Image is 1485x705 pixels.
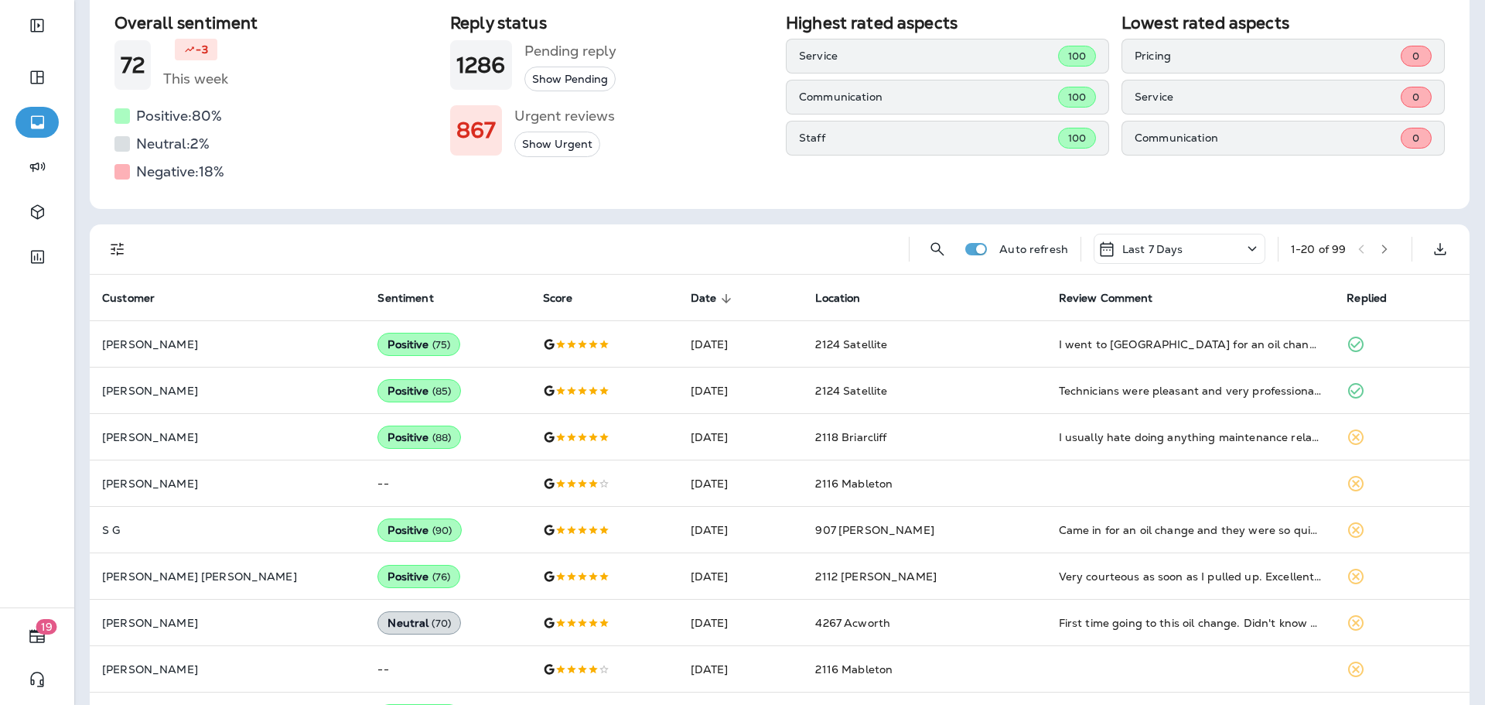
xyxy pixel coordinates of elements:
p: [PERSON_NAME] [102,663,353,676]
p: Staff [799,132,1058,144]
p: Service [799,50,1058,62]
td: -- [365,460,530,507]
div: First time going to this oil change. Didn't know what kind of service to expect. Fast, reasonable... [1059,615,1323,631]
td: [DATE] [678,368,804,414]
p: [PERSON_NAME] [PERSON_NAME] [102,570,353,583]
h2: Lowest rated aspects [1121,13,1445,33]
span: 2116 Mableton [815,477,893,491]
div: I went to Valvoline for an oil change and they informed me of a significant problem and instructe... [1059,337,1323,352]
p: [PERSON_NAME] [102,431,353,443]
h5: Neutral: 2 % [136,132,210,156]
p: Last 7 Days [1122,243,1183,255]
p: [PERSON_NAME] [102,385,353,397]
span: ( 75 ) [432,338,451,351]
h2: Highest rated aspects [786,13,1109,33]
div: Positive [377,426,461,449]
span: 2124 Satellite [815,384,887,398]
span: 0 [1412,132,1419,145]
h1: 867 [456,118,496,143]
td: [DATE] [678,600,804,646]
button: Show Urgent [514,132,600,157]
span: 4267 Acworth [815,616,890,630]
span: 100 [1068,91,1086,104]
div: Positive [377,333,460,356]
span: Customer [102,292,175,306]
button: Expand Sidebar [15,10,59,41]
span: ( 85 ) [432,385,452,398]
h5: This week [163,67,228,91]
span: 100 [1068,132,1086,145]
span: Score [543,292,593,306]
span: Sentiment [377,292,453,306]
span: ( 70 ) [432,617,451,630]
h5: Pending reply [524,39,616,63]
td: [DATE] [678,460,804,507]
span: 19 [36,619,57,635]
span: ( 88 ) [432,431,452,444]
button: 19 [15,621,59,652]
span: Score [543,292,573,305]
span: 907 [PERSON_NAME] [815,523,934,537]
p: Pricing [1135,50,1401,62]
p: [PERSON_NAME] [102,477,353,490]
h2: Reply status [450,13,773,33]
h2: Overall sentiment [114,13,438,33]
span: ( 90 ) [432,524,452,537]
h5: Positive: 80 % [136,104,222,128]
h5: Negative: 18 % [136,159,224,184]
p: Auto refresh [999,243,1068,255]
span: Location [815,292,860,305]
h1: 1286 [456,53,506,78]
span: ( 76 ) [432,570,451,584]
span: Customer [102,292,155,305]
span: Date [691,292,717,305]
span: Location [815,292,880,306]
div: Came in for an oil change and they were so quick and helpful with having my child with me. I will... [1059,522,1323,538]
td: [DATE] [678,646,804,693]
span: 0 [1412,50,1419,63]
td: [DATE] [678,414,804,460]
p: Communication [1135,132,1401,144]
span: 2124 Satellite [815,337,887,351]
p: Communication [799,91,1058,103]
span: Review Comment [1059,292,1153,305]
p: -3 [196,42,207,57]
div: Positive [377,565,460,588]
p: [PERSON_NAME] [102,617,353,629]
span: 2112 [PERSON_NAME] [815,570,937,584]
div: Positive [377,379,461,402]
div: I usually hate doing anything maintenance related to my car because I don't know anything about c... [1059,430,1323,445]
span: Sentiment [377,292,433,305]
button: Filters [102,234,133,265]
h5: Urgent reviews [514,104,615,128]
span: 0 [1412,91,1419,104]
td: [DATE] [678,553,804,600]
div: Positive [377,518,462,542]
td: [DATE] [678,321,804,368]
div: 1 - 20 of 99 [1291,243,1346,255]
h1: 72 [121,53,145,78]
span: Replied [1347,292,1387,305]
button: Export as CSV [1425,234,1456,265]
button: Show Pending [524,67,616,92]
p: Service [1135,91,1401,103]
td: [DATE] [678,507,804,553]
span: Review Comment [1059,292,1173,306]
span: 100 [1068,50,1086,63]
div: Technicians were pleasant and very professional in handling the oil change, wipers and topping of... [1059,383,1323,399]
span: Date [691,292,737,306]
p: S G [102,524,353,536]
div: Neutral [377,611,461,635]
button: Search Reviews [922,234,953,265]
p: [PERSON_NAME] [102,338,353,351]
span: Replied [1347,292,1407,306]
td: -- [365,646,530,693]
div: Very courteous as soon as I pulled up. Excellent knowledge of service and wait time was doable du... [1059,569,1323,584]
span: 2118 Briarcliff [815,430,886,444]
span: 2116 Mableton [815,662,893,676]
